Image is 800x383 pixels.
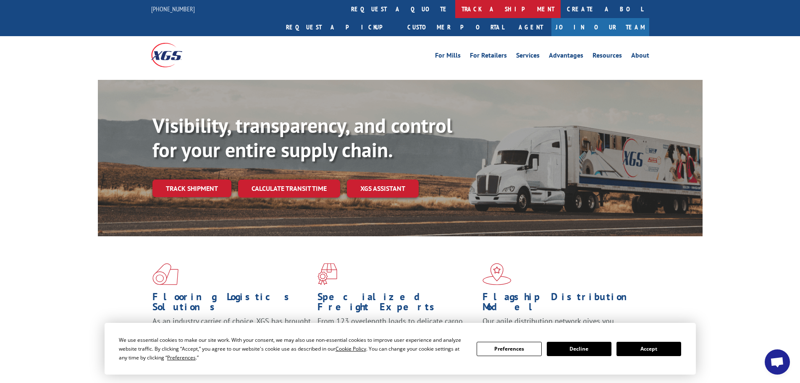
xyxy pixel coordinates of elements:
[470,52,507,61] a: For Retailers
[151,5,195,13] a: [PHONE_NUMBER]
[152,263,178,285] img: xgs-icon-total-supply-chain-intelligence-red
[317,292,476,316] h1: Specialized Freight Experts
[152,292,311,316] h1: Flooring Logistics Solutions
[435,52,461,61] a: For Mills
[152,112,452,163] b: Visibility, transparency, and control for your entire supply chain.
[483,263,511,285] img: xgs-icon-flagship-distribution-model-red
[516,52,540,61] a: Services
[317,263,337,285] img: xgs-icon-focused-on-flooring-red
[483,316,637,336] span: Our agile distribution network gives you nationwide inventory management on demand.
[119,335,467,362] div: We use essential cookies to make our site work. With your consent, we may also use non-essential ...
[238,180,340,198] a: Calculate transit time
[347,180,419,198] a: XGS ASSISTANT
[477,342,541,356] button: Preferences
[167,354,196,361] span: Preferences
[593,52,622,61] a: Resources
[401,18,510,36] a: Customer Portal
[105,323,696,375] div: Cookie Consent Prompt
[280,18,401,36] a: Request a pickup
[547,342,611,356] button: Decline
[483,292,641,316] h1: Flagship Distribution Model
[336,345,366,352] span: Cookie Policy
[510,18,551,36] a: Agent
[152,316,311,346] span: As an industry carrier of choice, XGS has brought innovation and dedication to flooring logistics...
[765,349,790,375] div: Open chat
[616,342,681,356] button: Accept
[549,52,583,61] a: Advantages
[631,52,649,61] a: About
[317,316,476,354] p: From 123 overlength loads to delicate cargo, our experienced staff knows the best way to move you...
[551,18,649,36] a: Join Our Team
[152,180,231,197] a: Track shipment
